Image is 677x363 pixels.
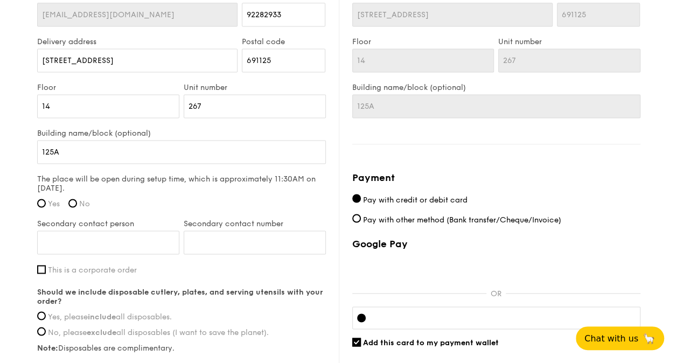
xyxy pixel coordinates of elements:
[37,199,46,207] input: Yes
[576,326,664,350] button: Chat with us🦙
[374,313,636,322] iframe: Secure card payment input frame
[37,343,326,352] label: Disposables are complimentary.
[352,238,640,250] label: Google Pay
[37,219,179,228] label: Secondary contact person
[37,129,326,138] label: Building name/block (optional)
[37,287,323,305] strong: Should we include disposable cutlery, plates, and serving utensils with your order?
[363,195,467,204] span: Pay with credit or debit card
[584,333,638,344] span: Chat with us
[352,37,494,46] label: Floor
[363,338,499,347] span: Add this card to my payment wallet
[37,37,238,46] label: Delivery address
[87,327,116,337] strong: exclude
[37,265,46,274] input: This is a corporate order
[184,219,326,228] label: Secondary contact number
[37,327,46,336] input: No, pleaseexcludeall disposables (I want to save the planet).
[498,37,640,46] label: Unit number
[48,312,172,321] span: Yes, please all disposables.
[48,327,269,337] span: No, please all disposables (I want to save the planet).
[37,311,46,320] input: Yes, pleaseincludeall disposables.
[486,289,506,298] p: OR
[363,215,561,224] span: Pay with other method (Bank transfer/Cheque/Invoice)
[643,332,655,345] span: 🦙
[68,199,77,207] input: No
[48,265,137,274] span: This is a corporate order
[352,214,361,222] input: Pay with other method (Bank transfer/Cheque/Invoice)
[79,199,90,208] span: No
[184,83,326,92] label: Unit number
[352,194,361,203] input: Pay with credit or debit card
[48,199,60,208] span: Yes
[88,312,116,321] strong: include
[352,83,640,92] label: Building name/block (optional)
[37,83,179,92] label: Floor
[352,170,640,185] h4: Payment
[37,343,58,352] strong: Note:
[242,37,325,46] label: Postal code
[352,256,640,280] iframe: Secure payment button frame
[37,174,326,193] label: The place will be open during setup time, which is approximately 11:30AM on [DATE].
